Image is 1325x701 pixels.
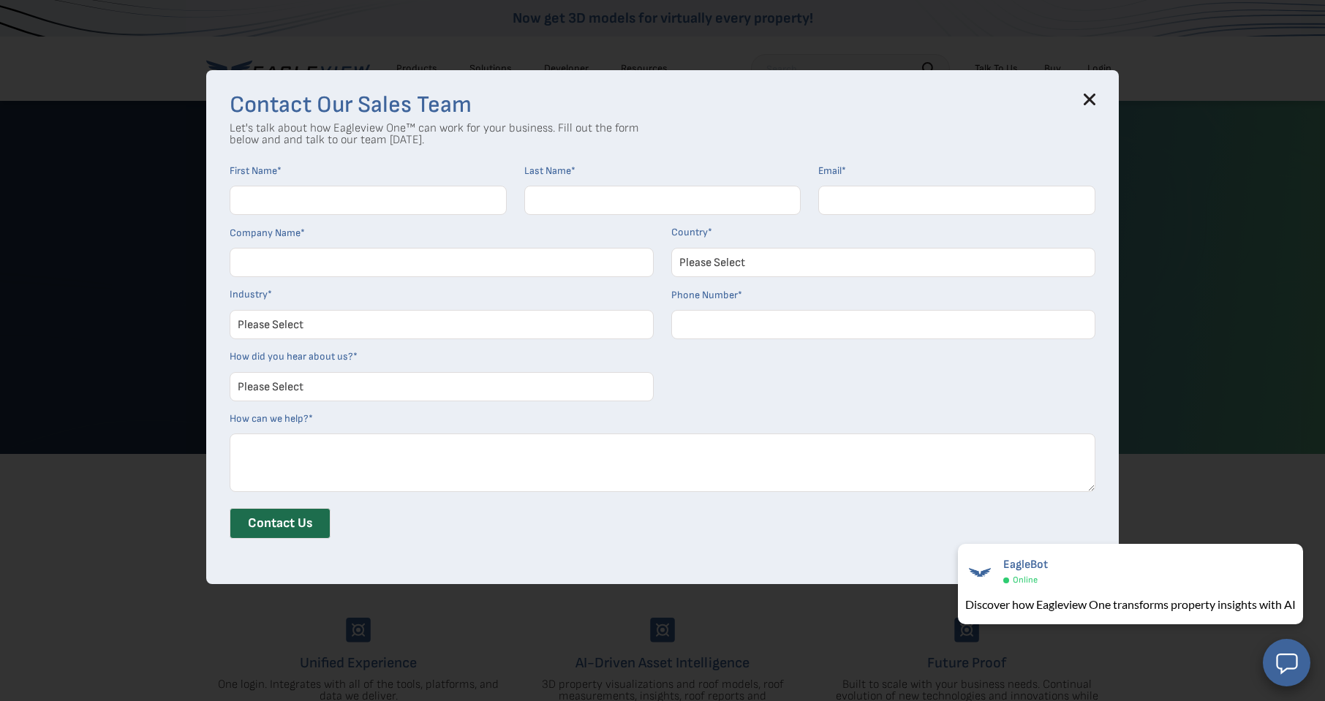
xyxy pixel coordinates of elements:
[524,164,571,177] span: Last Name
[230,350,353,363] span: How did you hear about us?
[965,596,1296,613] div: Discover how Eagleview One transforms property insights with AI
[230,123,639,146] p: Let's talk about how Eagleview One™ can work for your business. Fill out the form below and and t...
[965,558,994,587] img: EagleBot
[1263,639,1310,686] button: Open chat window
[818,164,842,177] span: Email
[1003,558,1048,572] span: EagleBot
[230,227,301,239] span: Company Name
[671,226,708,238] span: Country
[671,289,738,301] span: Phone Number
[230,508,331,539] input: Contact Us
[230,94,1095,117] h3: Contact Our Sales Team
[230,164,277,177] span: First Name
[230,412,309,425] span: How can we help?
[1013,575,1038,586] span: Online
[230,288,268,300] span: Industry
